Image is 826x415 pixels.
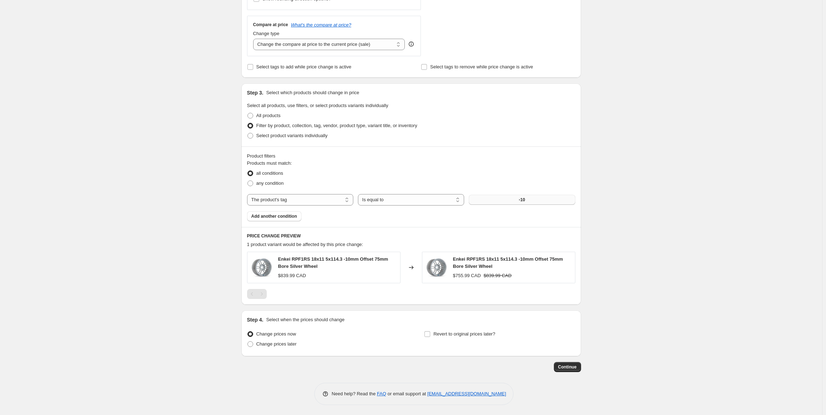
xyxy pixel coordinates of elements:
span: Select tags to add while price change is active [256,64,351,69]
button: -10 [469,195,575,205]
span: or email support at [386,391,427,396]
div: help [408,40,415,48]
span: Select product variants individually [256,133,328,138]
h2: Step 4. [247,316,264,323]
span: Change type [253,31,280,36]
h3: Compare at price [253,22,288,28]
span: any condition [256,180,284,186]
span: Enkei RPF1RS 18x11 5x114.3 -10mm Offset 75mm Bore Silver Wheel [453,256,563,269]
span: Change prices now [256,331,296,337]
a: FAQ [377,391,386,396]
span: Revert to original prices later? [433,331,495,337]
p: Select which products should change in price [266,89,359,96]
span: Need help? Read the [332,391,377,396]
span: All products [256,113,281,118]
span: Change prices later [256,341,297,347]
a: [EMAIL_ADDRESS][DOMAIN_NAME] [427,391,506,396]
span: Select tags to remove while price change is active [430,64,533,69]
p: Select when the prices should change [266,316,344,323]
img: f14f400b6fa868a737ad0cf0a8e86f3c_dc4740df-54ba-4df5-95ce-3d94b1bb43e7_80x.jpg [426,257,447,278]
span: Continue [558,364,577,370]
div: Product filters [247,153,575,160]
span: 1 product variant would be affected by this price change: [247,242,363,247]
h6: PRICE CHANGE PREVIEW [247,233,575,239]
button: What's the compare at price? [291,22,351,28]
span: $839.99 CAD [278,273,306,278]
span: -10 [519,197,525,203]
span: $755.99 CAD [453,273,481,278]
span: Enkei RPF1RS 18x11 5x114.3 -10mm Offset 75mm Bore Silver Wheel [278,256,388,269]
span: Filter by product, collection, tag, vendor, product type, variant title, or inventory [256,123,417,128]
h2: Step 3. [247,89,264,96]
button: Continue [554,362,581,372]
span: Products must match: [247,160,292,166]
span: Select all products, use filters, or select products variants individually [247,103,388,108]
img: f14f400b6fa868a737ad0cf0a8e86f3c_dc4740df-54ba-4df5-95ce-3d94b1bb43e7_80x.jpg [251,257,272,278]
span: all conditions [256,170,283,176]
span: $839.99 CAD [484,273,512,278]
nav: Pagination [247,289,267,299]
button: Add another condition [247,211,301,221]
span: Add another condition [251,213,297,219]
